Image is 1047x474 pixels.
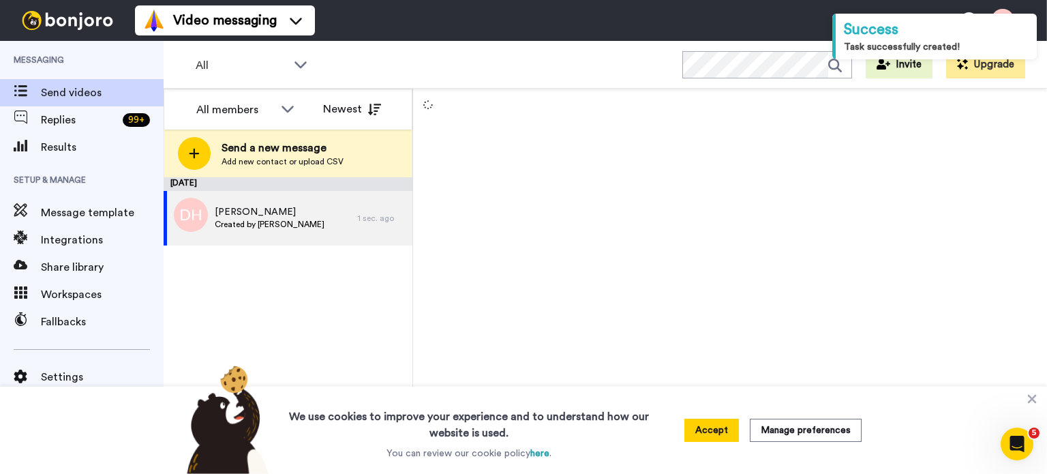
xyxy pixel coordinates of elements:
[174,198,208,232] img: dh.png
[41,259,164,276] span: Share library
[123,113,150,127] div: 99 +
[173,11,277,30] span: Video messaging
[222,140,344,156] span: Send a new message
[358,213,406,224] div: 1 sec. ago
[41,232,164,248] span: Integrations
[41,139,164,155] span: Results
[275,400,663,441] h3: We use cookies to improve your experience and to understand how our website is used.
[215,219,324,230] span: Created by [PERSON_NAME]
[196,57,287,74] span: All
[1001,428,1033,460] iframe: Intercom live chat
[143,10,165,31] img: vm-color.svg
[174,365,275,474] img: bear-with-cookie.png
[530,449,549,458] a: here
[41,286,164,303] span: Workspaces
[41,369,164,385] span: Settings
[866,51,932,78] button: Invite
[41,85,164,101] span: Send videos
[41,112,117,128] span: Replies
[164,177,412,191] div: [DATE]
[222,156,344,167] span: Add new contact or upload CSV
[386,447,551,460] p: You can review our cookie policy .
[41,314,164,330] span: Fallbacks
[1029,428,1040,439] span: 5
[844,19,1029,40] div: Success
[16,11,119,30] img: bj-logo-header-white.svg
[844,40,1029,54] div: Task successfully created!
[215,205,324,219] span: [PERSON_NAME]
[946,51,1025,78] button: Upgrade
[313,95,391,123] button: Newest
[41,205,164,221] span: Message template
[750,419,862,442] button: Manage preferences
[196,102,274,118] div: All members
[684,419,739,442] button: Accept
